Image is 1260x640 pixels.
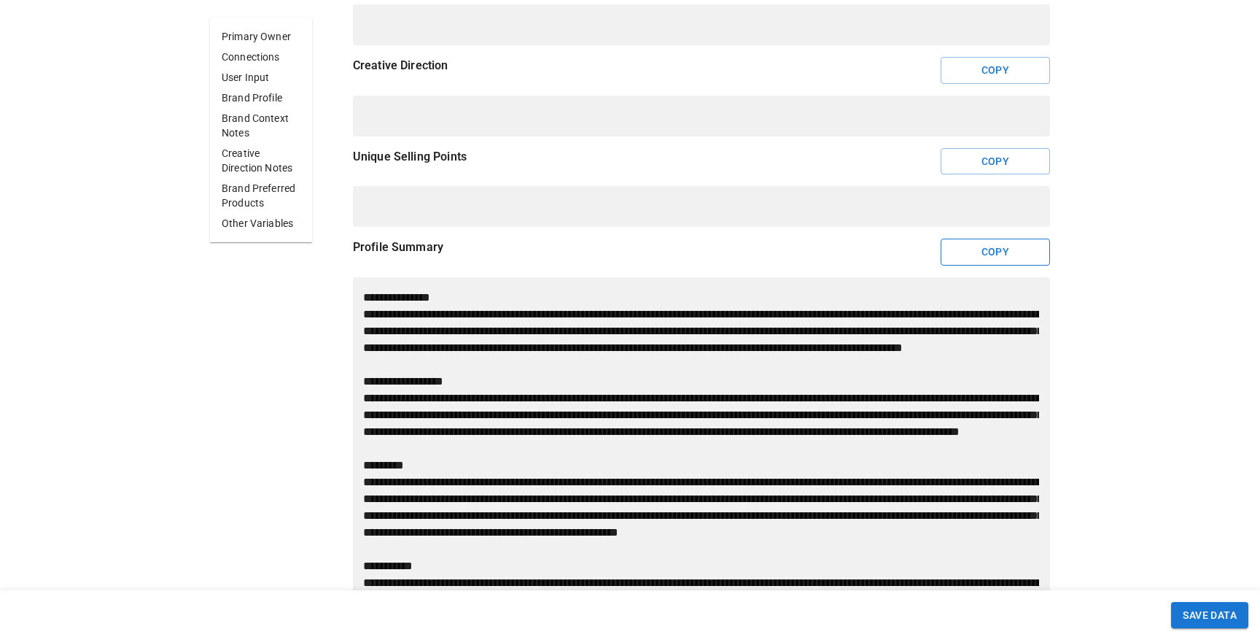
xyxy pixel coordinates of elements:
button: Copy [941,148,1050,175]
p: Brand Profile [222,90,300,105]
p: Creative Direction Notes [222,146,300,175]
p: Brand Context Notes [222,111,300,140]
p: Other Variables [222,216,300,231]
p: Primary Owner [222,29,300,44]
button: Copy [941,239,1050,266]
p: Brand Preferred Products [222,181,300,210]
button: SAVE DATA [1171,602,1248,629]
p: Profile Summary [353,239,443,256]
p: Creative Direction [353,57,448,74]
p: User Input [222,70,300,85]
p: Unique Selling Points [353,148,467,166]
button: Copy [941,57,1050,84]
p: Connections [222,50,300,64]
